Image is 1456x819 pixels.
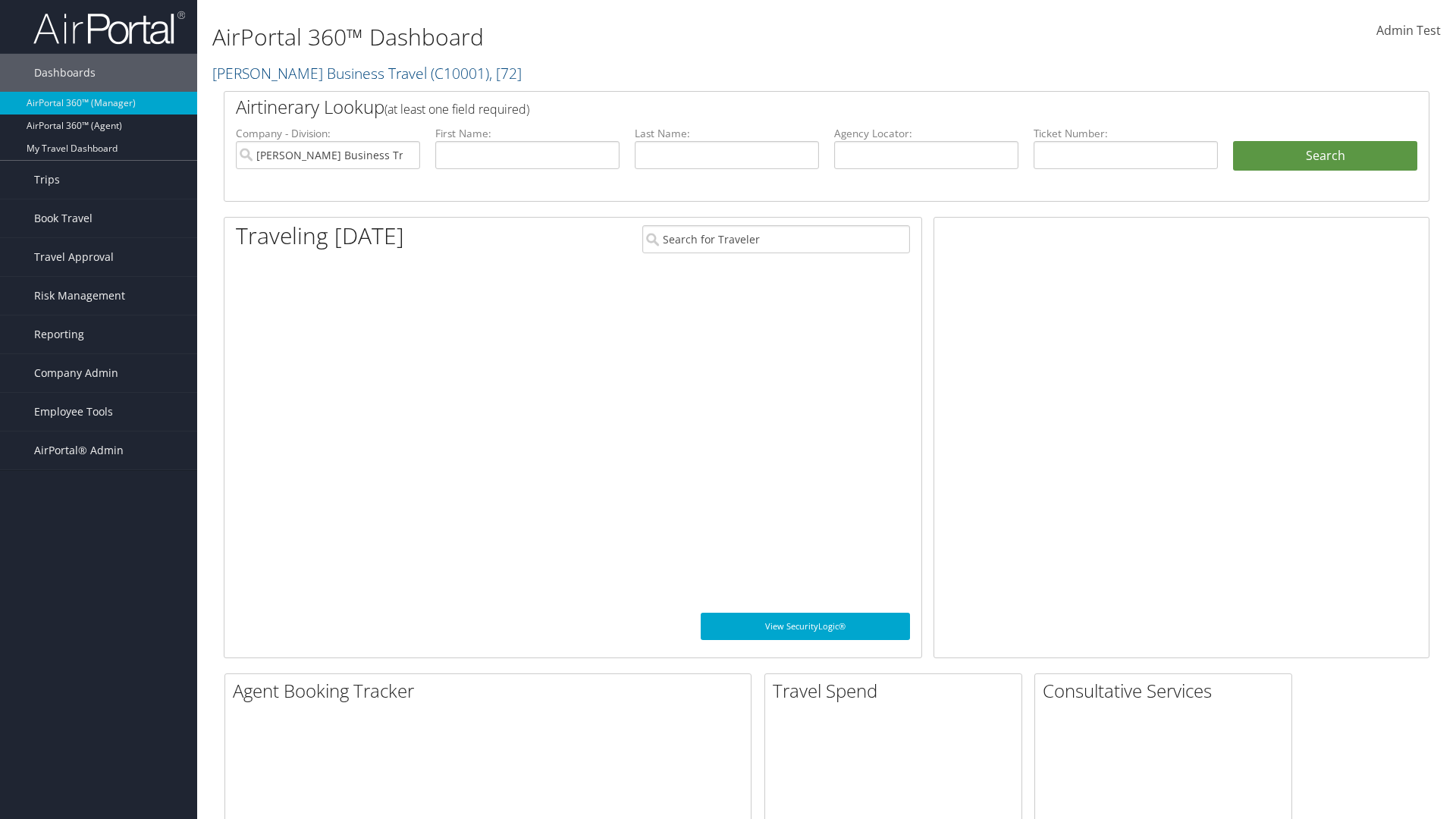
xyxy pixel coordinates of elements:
[489,63,522,83] span: , [ 72 ]
[33,10,185,45] img: airportal-logo.png
[34,354,118,392] span: Company Admin
[34,431,124,469] span: AirPortal® Admin
[34,161,60,199] span: Trips
[1043,678,1291,704] h2: Consultative Services
[1233,141,1417,171] button: Search
[34,277,125,315] span: Risk Management
[701,613,910,640] a: View SecurityLogic®
[34,315,84,353] span: Reporting
[233,678,751,704] h2: Agent Booking Tracker
[34,393,113,431] span: Employee Tools
[34,199,93,237] span: Book Travel
[236,126,420,141] label: Company - Division:
[212,63,522,83] a: [PERSON_NAME] Business Travel
[1376,8,1441,55] a: Admin Test
[1376,22,1441,39] span: Admin Test
[834,126,1018,141] label: Agency Locator:
[1034,126,1218,141] label: Ticket Number:
[642,225,910,253] input: Search for Traveler
[635,126,819,141] label: Last Name:
[384,101,529,118] span: (at least one field required)
[431,63,489,83] span: ( C10001 )
[34,238,114,276] span: Travel Approval
[212,21,1031,53] h1: AirPortal 360™ Dashboard
[236,94,1317,120] h2: Airtinerary Lookup
[435,126,620,141] label: First Name:
[236,220,404,252] h1: Traveling [DATE]
[34,54,96,92] span: Dashboards
[773,678,1021,704] h2: Travel Spend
